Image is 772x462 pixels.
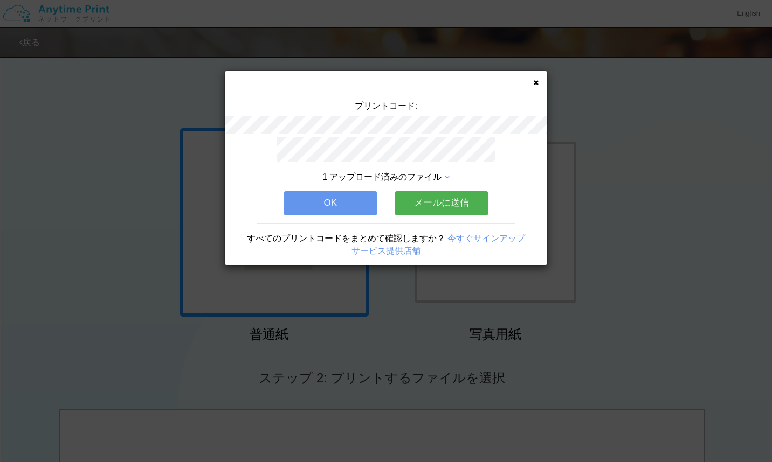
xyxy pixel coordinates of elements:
[395,191,488,215] button: メールに送信
[351,246,421,255] a: サービス提供店舗
[447,234,525,243] a: 今すぐサインアップ
[284,191,377,215] button: OK
[322,172,442,181] span: 1 アップロード済みのファイル
[355,101,417,110] span: プリントコード:
[247,234,445,243] span: すべてのプリントコードをまとめて確認しますか？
